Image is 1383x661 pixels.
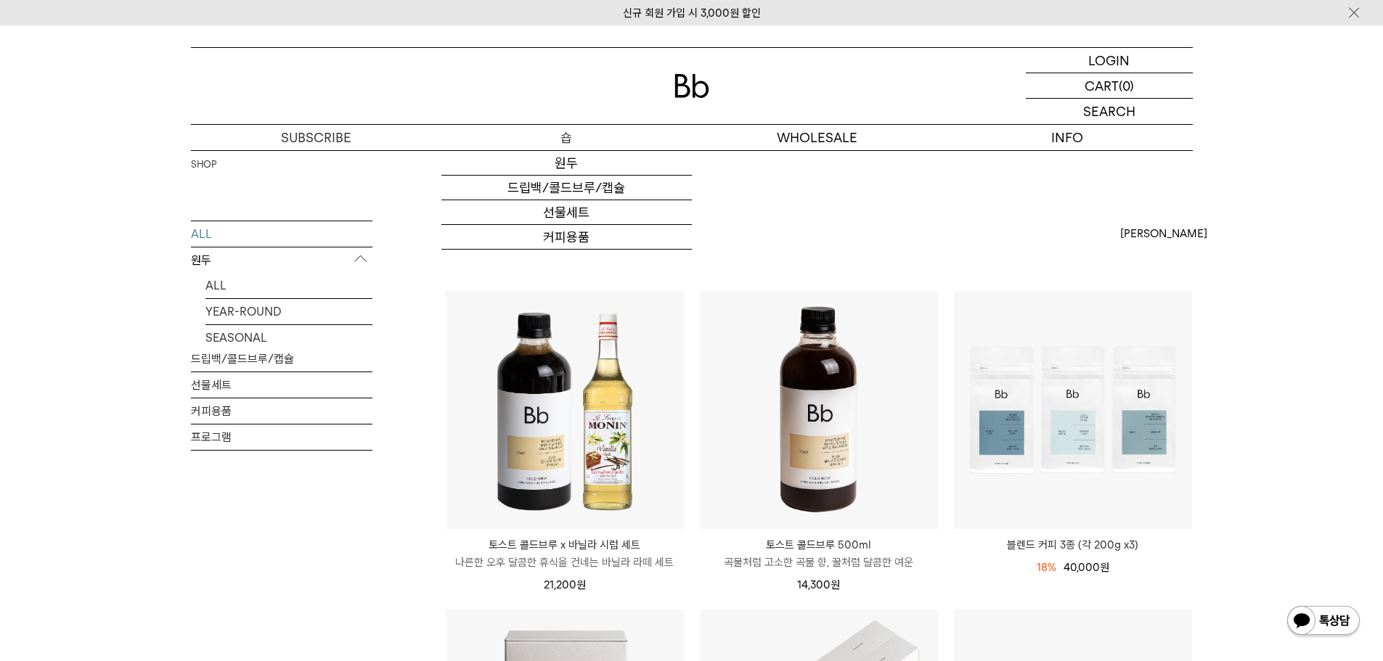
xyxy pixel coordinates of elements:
img: 로고 [674,74,709,98]
a: 커피용품 [441,225,692,250]
a: LOGIN [1026,48,1193,73]
a: 프로그램 [191,424,372,450]
a: SEASONAL [205,325,372,350]
span: 14,300 [797,578,840,591]
a: 신규 회원 가입 시 3,000원 할인 [623,7,761,20]
span: 원 [576,578,586,591]
p: (0) [1119,73,1134,98]
span: 원 [831,578,840,591]
a: 토스트 콜드브루 x 바닐라 시럽 세트 나른한 오후 달콤한 휴식을 건네는 바닐라 라떼 세트 [446,536,684,571]
img: 토스트 콜드브루 500ml [700,291,938,529]
a: CART (0) [1026,73,1193,99]
p: 나른한 오후 달콤한 휴식을 건네는 바닐라 라떼 세트 [446,554,684,571]
p: WHOLESALE [692,125,942,150]
a: 커피용품 [191,398,372,424]
span: [PERSON_NAME] [1120,225,1207,242]
a: 블렌드 커피 3종 (각 200g x3) [954,536,1192,554]
p: 토스트 콜드브루 x 바닐라 시럽 세트 [446,536,684,554]
p: CART [1085,73,1119,98]
p: 곡물처럼 고소한 곡물 향, 꿀처럼 달콤한 여운 [700,554,938,571]
a: 토스트 콜드브루 500ml 곡물처럼 고소한 곡물 향, 꿀처럼 달콤한 여운 [700,536,938,571]
p: SEARCH [1083,99,1135,124]
a: ALL [191,221,372,247]
p: 토스트 콜드브루 500ml [700,536,938,554]
img: 블렌드 커피 3종 (각 200g x3) [954,291,1192,529]
p: LOGIN [1088,48,1130,73]
a: 선물세트 [191,372,372,398]
img: 카카오톡 채널 1:1 채팅 버튼 [1286,604,1361,639]
span: 21,200 [544,578,586,591]
a: 원두 [441,151,692,176]
a: SHOP [191,157,216,172]
a: 프로그램 [441,250,692,274]
p: 원두 [191,247,372,274]
a: SUBSCRIBE [191,125,441,150]
span: 원 [1100,561,1109,574]
a: 숍 [441,125,692,150]
a: 드립백/콜드브루/캡슐 [441,176,692,200]
div: 18% [1037,559,1056,576]
a: 드립백/콜드브루/캡슐 [191,346,372,371]
a: YEAR-ROUND [205,299,372,324]
a: ALL [205,273,372,298]
a: 선물세트 [441,200,692,225]
span: 40,000 [1064,561,1109,574]
img: 토스트 콜드브루 x 바닐라 시럽 세트 [446,291,684,529]
p: INFO [942,125,1193,150]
